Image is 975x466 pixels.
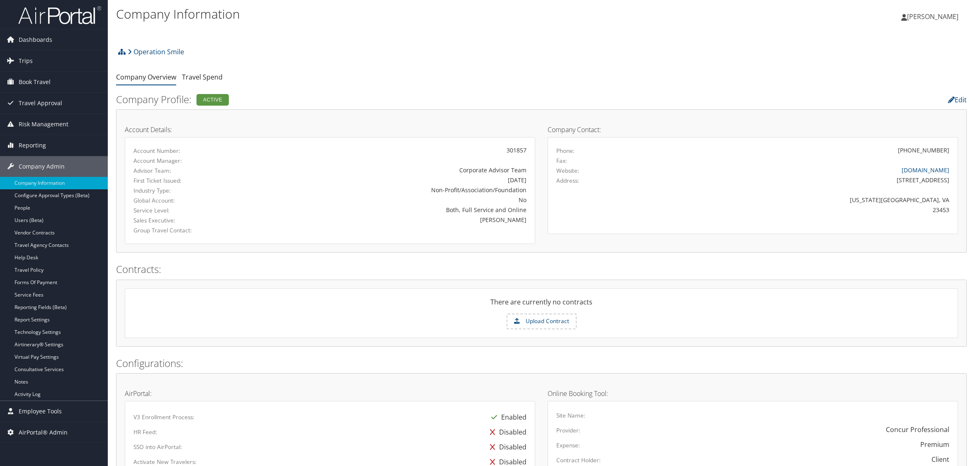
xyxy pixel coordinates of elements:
span: [PERSON_NAME] [907,12,958,21]
img: airportal-logo.png [18,5,101,25]
label: Expense: [556,441,580,449]
div: Concur Professional [886,425,949,435]
label: Global Account: [133,196,256,205]
div: 301857 [269,146,526,155]
label: Upload Contract [507,314,576,328]
label: V3 Enrollment Process: [133,413,194,421]
label: Industry Type: [133,186,256,195]
label: SSO into AirPortal: [133,443,182,451]
label: Account Manager: [133,157,256,165]
h4: Company Contact: [548,126,958,133]
h2: Company Profile: [116,92,679,106]
a: Operation Smile [128,43,184,60]
div: Non-Profit/Association/Foundation [269,186,526,194]
div: 23453 [658,205,950,214]
a: Edit [948,95,967,104]
label: Group Travel Contact: [133,226,256,234]
div: Client [931,454,949,464]
label: Contract Holder: [556,456,601,464]
span: Reporting [19,135,46,156]
div: [PHONE_NUMBER] [898,146,949,155]
div: Disabled [486,425,526,439]
label: Advisor Team: [133,167,256,175]
span: Dashboards [19,29,52,50]
h4: Online Booking Tool: [548,390,958,397]
div: There are currently no contracts [125,297,958,314]
span: Travel Approval [19,93,62,113]
label: Phone: [556,147,575,155]
label: Account Number: [133,147,256,155]
span: Risk Management [19,114,68,135]
span: Book Travel [19,72,51,92]
a: [PERSON_NAME] [901,4,967,29]
label: Service Level: [133,206,256,215]
label: Website: [556,167,579,175]
a: Travel Spend [182,72,223,82]
span: Employee Tools [19,401,62,422]
h4: AirPortal: [125,390,535,397]
div: Enabled [487,410,526,425]
div: Disabled [486,439,526,454]
div: Premium [920,439,949,449]
h1: Company Information [116,5,683,23]
h2: Contracts: [116,262,967,276]
span: Company Admin [19,156,65,177]
label: Address: [556,176,579,185]
h4: Account Details: [125,126,535,133]
label: First Ticket Issued: [133,176,256,185]
div: [DATE] [269,176,526,184]
div: No [269,196,526,204]
div: [STREET_ADDRESS] [658,176,950,184]
label: Fax: [556,157,567,165]
div: [PERSON_NAME] [269,215,526,224]
span: AirPortal® Admin [19,422,68,443]
div: [US_STATE][GEOGRAPHIC_DATA], VA [658,196,950,204]
a: [DOMAIN_NAME] [902,166,949,174]
label: Activate New Travelers: [133,458,196,466]
label: Provider: [556,426,580,435]
label: Sales Executive: [133,216,256,225]
div: Both, Full Service and Online [269,205,526,214]
a: Company Overview [116,72,176,82]
h2: Configurations: [116,356,967,370]
span: Trips [19,51,33,71]
div: Active [196,94,229,106]
label: Site Name: [556,411,585,420]
div: Corporate Advisor Team [269,166,526,174]
label: HR Feed: [133,428,157,436]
